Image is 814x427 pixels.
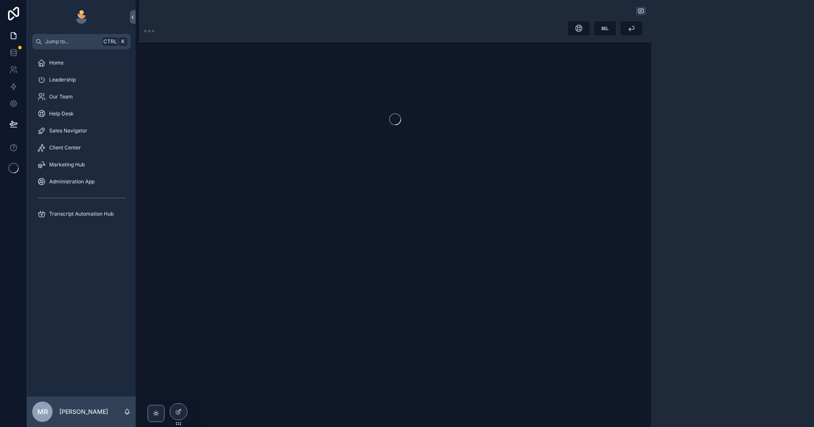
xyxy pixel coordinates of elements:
[32,123,131,138] a: Sales Navigator
[49,76,76,83] span: Leadership
[32,106,131,121] a: Help Desk
[32,140,131,155] a: Client Center
[120,38,126,45] span: K
[32,34,131,49] button: Jump to...CtrlK
[32,206,131,222] a: Transcript Automation Hub
[45,38,99,45] span: Jump to...
[32,72,131,87] a: Leadership
[49,59,64,66] span: Home
[49,110,74,117] span: Help Desk
[32,174,131,189] a: Administration App
[27,49,136,233] div: scrollable content
[32,157,131,172] a: Marketing Hub
[49,127,87,134] span: Sales Navigator
[49,161,85,168] span: Marketing Hub
[32,55,131,70] a: Home
[75,10,88,24] img: App logo
[49,178,95,185] span: Administration App
[59,407,108,416] p: [PERSON_NAME]
[37,407,48,417] span: MR
[49,144,81,151] span: Client Center
[49,211,114,217] span: Transcript Automation Hub
[32,89,131,104] a: Our Team
[49,93,73,100] span: Our Team
[103,37,118,46] span: Ctrl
